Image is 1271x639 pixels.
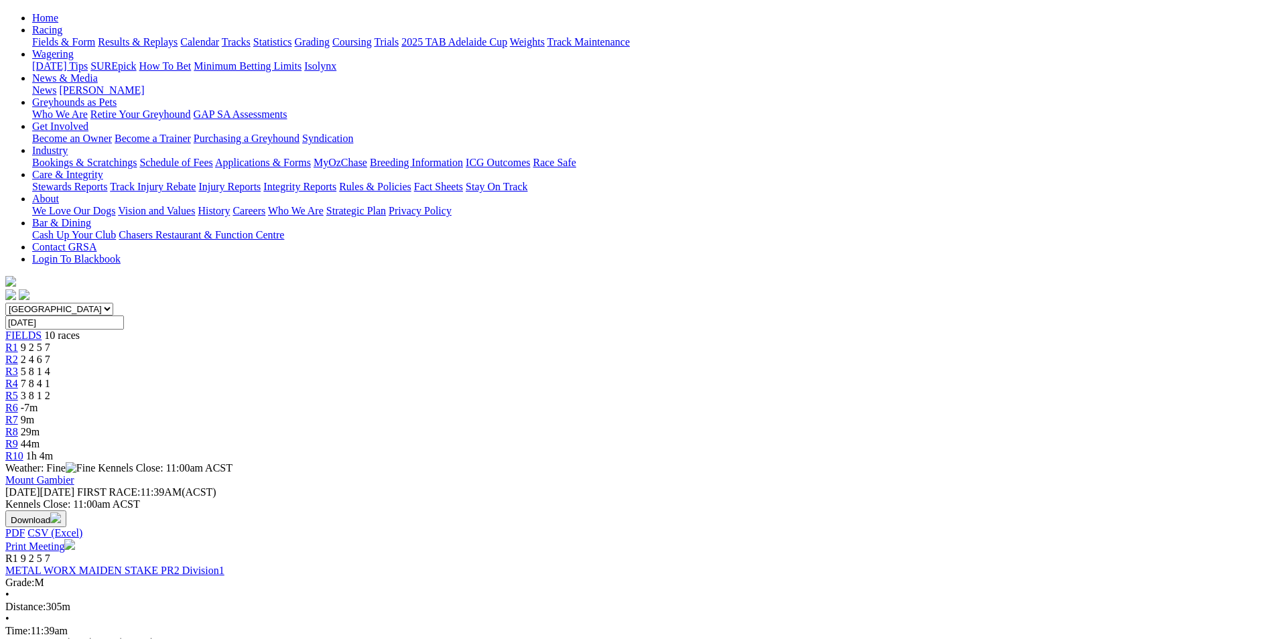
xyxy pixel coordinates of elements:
a: Care & Integrity [32,169,103,180]
div: Bar & Dining [32,229,1266,241]
a: Who We Are [268,205,324,216]
span: 9m [21,414,34,425]
a: Breeding Information [370,157,463,168]
a: Stay On Track [466,181,527,192]
div: 11:39am [5,625,1266,637]
a: Weights [510,36,545,48]
img: printer.svg [64,539,75,550]
a: Retire Your Greyhound [90,109,191,120]
div: About [32,205,1266,217]
span: 11:39AM(ACST) [77,486,216,498]
a: Track Injury Rebate [110,181,196,192]
span: Time: [5,625,31,636]
span: • [5,613,9,624]
span: FIRST RACE: [77,486,140,498]
a: Racing [32,24,62,35]
span: • [5,589,9,600]
a: R2 [5,354,18,365]
a: SUREpick [90,60,136,72]
a: Results & Replays [98,36,178,48]
div: Care & Integrity [32,181,1266,193]
span: 44m [21,438,40,449]
span: -7m [21,402,38,413]
a: R3 [5,366,18,377]
a: News [32,84,56,96]
img: twitter.svg [19,289,29,300]
div: Greyhounds as Pets [32,109,1266,121]
img: Fine [66,462,95,474]
a: R7 [5,414,18,425]
a: Stewards Reports [32,181,107,192]
img: facebook.svg [5,289,16,300]
a: Grading [295,36,330,48]
a: We Love Our Dogs [32,205,115,216]
span: Weather: Fine [5,462,98,474]
a: Injury Reports [198,181,261,192]
a: Become an Owner [32,133,112,144]
a: Contact GRSA [32,241,96,253]
a: Rules & Policies [339,181,411,192]
a: Syndication [302,133,353,144]
a: MyOzChase [314,157,367,168]
a: R4 [5,378,18,389]
a: News & Media [32,72,98,84]
a: Privacy Policy [389,205,452,216]
a: Fields & Form [32,36,95,48]
div: Wagering [32,60,1266,72]
a: ICG Outcomes [466,157,530,168]
a: Applications & Forms [215,157,311,168]
a: 2025 TAB Adelaide Cup [401,36,507,48]
a: Greyhounds as Pets [32,96,117,108]
span: Distance: [5,601,46,612]
a: Industry [32,145,68,156]
div: Get Involved [32,133,1266,145]
img: download.svg [50,512,61,523]
a: R5 [5,390,18,401]
a: R1 [5,342,18,353]
a: Bookings & Scratchings [32,157,137,168]
a: Careers [232,205,265,216]
span: 2 4 6 7 [21,354,50,365]
a: Mount Gambier [5,474,74,486]
a: Tracks [222,36,251,48]
span: 29m [21,426,40,437]
span: 5 8 1 4 [21,366,50,377]
a: R6 [5,402,18,413]
a: Fact Sheets [414,181,463,192]
div: News & Media [32,84,1266,96]
a: CSV (Excel) [27,527,82,539]
a: Get Involved [32,121,88,132]
span: R1 [5,553,18,564]
a: METAL WORX MAIDEN STAKE PR2 Division1 [5,565,224,576]
a: About [32,193,59,204]
span: 9 2 5 7 [21,553,50,564]
a: Home [32,12,58,23]
a: Vision and Values [118,205,195,216]
img: logo-grsa-white.png [5,276,16,287]
div: Industry [32,157,1266,169]
span: Kennels Close: 11:00am ACST [98,462,232,474]
div: Download [5,527,1266,539]
div: M [5,577,1266,589]
span: 7 8 4 1 [21,378,50,389]
a: Login To Blackbook [32,253,121,265]
div: Kennels Close: 11:00am ACST [5,498,1266,510]
input: Select date [5,315,124,330]
a: Trials [374,36,399,48]
a: Coursing [332,36,372,48]
span: 1h 4m [26,450,53,461]
a: Minimum Betting Limits [194,60,302,72]
span: 10 races [44,330,80,341]
a: R9 [5,438,18,449]
a: Who We Are [32,109,88,120]
a: Statistics [253,36,292,48]
a: Calendar [180,36,219,48]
